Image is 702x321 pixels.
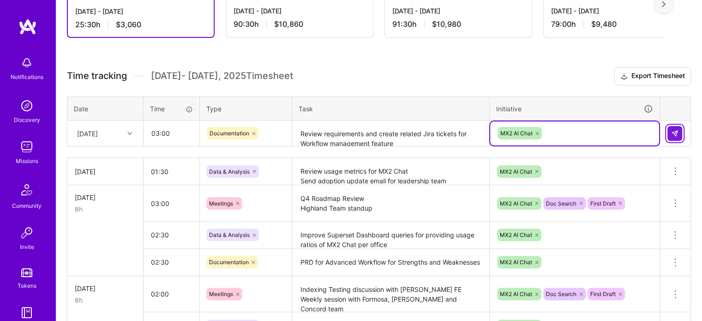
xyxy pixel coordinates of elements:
[293,186,488,221] textarea: Q4 Roadmap Review Highland Team standup
[620,72,628,81] i: icon Download
[293,159,488,184] textarea: Review usage metrics for MX2 Chat Send adoption update email for leadership team
[500,200,532,207] span: MX2 AI Chat
[150,104,193,114] div: Time
[20,242,34,252] div: Invite
[18,138,36,156] img: teamwork
[67,97,144,121] th: Date
[144,159,199,184] input: HH:MM
[75,20,206,30] div: 25:30 h
[209,168,250,175] span: Data & Analysis
[75,284,136,293] div: [DATE]
[16,179,38,201] img: Community
[614,67,691,85] button: Export Timesheet
[590,200,616,207] span: First Draft
[591,19,617,29] span: $9,480
[75,167,136,176] div: [DATE]
[11,72,43,82] div: Notifications
[116,20,141,30] span: $3,060
[432,19,461,29] span: $10,980
[209,231,250,238] span: Data & Analysis
[75,6,206,16] div: [DATE] - [DATE]
[392,6,524,16] div: [DATE] - [DATE]
[18,281,36,291] div: Tokens
[234,6,366,16] div: [DATE] - [DATE]
[144,121,199,145] input: HH:MM
[496,103,653,114] div: Initiative
[551,19,683,29] div: 79:00 h
[274,19,303,29] span: $10,860
[151,70,293,82] span: [DATE] - [DATE] , 2025 Timesheet
[500,231,532,238] span: MX2 AI Chat
[18,18,37,35] img: logo
[200,97,292,121] th: Type
[500,168,532,175] span: MX2 AI Chat
[292,97,490,121] th: Task
[546,200,576,207] span: Doc Search
[546,291,576,297] span: Doc Search
[210,130,249,137] span: Documentation
[21,268,32,277] img: tokens
[144,282,199,306] input: HH:MM
[392,19,524,29] div: 91:30 h
[500,259,532,266] span: MX2 AI Chat
[551,6,683,16] div: [DATE] - [DATE]
[75,193,136,202] div: [DATE]
[662,1,666,7] img: right
[293,121,488,146] textarea: Review requirements and create related Jira tickets for Workflow management feature
[209,200,233,207] span: Meetings
[18,54,36,72] img: bell
[671,130,678,137] img: Submit
[293,277,488,312] textarea: Indexing Testing discussion with [PERSON_NAME] FE Weekly session with Formosa, [PERSON_NAME] and ...
[77,128,98,138] div: [DATE]
[67,70,127,82] span: Time tracking
[14,115,40,125] div: Discovery
[75,204,136,214] div: 8h
[75,295,136,305] div: 8h
[500,291,532,297] span: MX2 AI Chat
[144,223,199,247] input: HH:MM
[293,223,488,248] textarea: Improve Superset Dashboard queries for providing usage ratios of MX2 Chat per office
[234,19,366,29] div: 90:30 h
[209,259,249,266] span: Documentation
[18,224,36,242] img: Invite
[209,291,233,297] span: Meetings
[12,201,42,211] div: Community
[500,130,533,137] span: MX2 AI Chat
[144,250,199,274] input: HH:MM
[667,126,683,141] div: null
[16,156,38,166] div: Missions
[293,250,488,275] textarea: PRD for Advanced Workflow for Strengths and Weaknesses
[590,291,616,297] span: First Draft
[144,191,199,216] input: HH:MM
[18,97,36,115] img: discovery
[127,131,132,136] i: icon Chevron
